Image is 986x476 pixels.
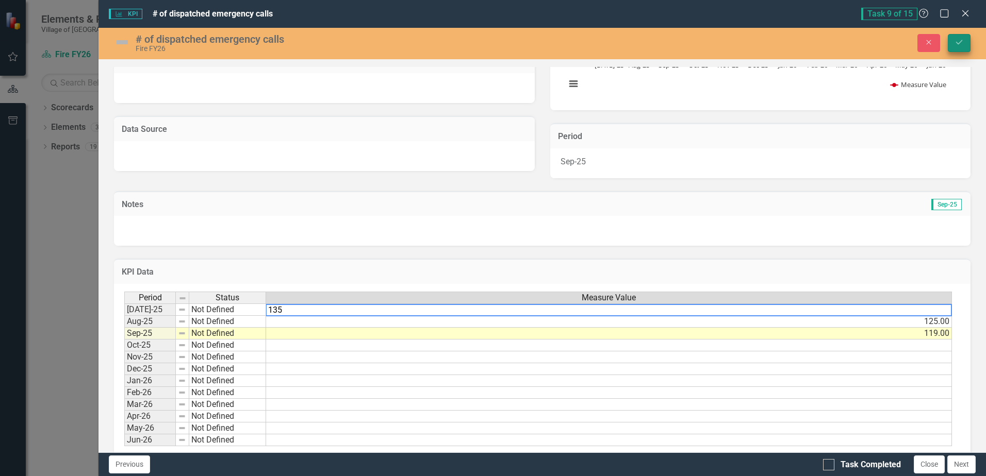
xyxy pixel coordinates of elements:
h3: Notes [122,200,465,209]
button: Next [947,455,976,473]
span: KPI [109,9,142,19]
td: Not Defined [189,363,266,375]
td: Not Defined [189,422,266,434]
img: 8DAGhfEEPCf229AAAAAElFTkSuQmCC [178,341,186,349]
td: Sep-25 [124,328,176,339]
div: Fire FY26 [136,45,596,53]
span: Task 9 of 15 [861,8,917,20]
h3: KPI Data [122,267,963,277]
img: 8DAGhfEEPCf229AAAAAElFTkSuQmCC [178,353,186,361]
img: 8DAGhfEEPCf229AAAAAElFTkSuQmCC [178,400,186,409]
td: Not Defined [189,303,266,316]
div: # of dispatched emergency calls [136,33,596,45]
td: Feb-26 [124,387,176,399]
td: Dec-25 [124,363,176,375]
td: Not Defined [189,328,266,339]
td: Apr-26 [124,411,176,422]
img: 8DAGhfEEPCf229AAAAAElFTkSuQmCC [178,377,186,385]
span: Status [216,293,239,302]
td: Not Defined [189,351,266,363]
td: Not Defined [189,316,266,328]
img: 8DAGhfEEPCf229AAAAAElFTkSuQmCC [178,294,187,302]
td: 119.00 [266,328,952,339]
td: Aug-25 [124,316,176,328]
td: Mar-26 [124,399,176,411]
h3: Data Source [122,125,527,134]
td: Not Defined [189,375,266,387]
img: 8DAGhfEEPCf229AAAAAElFTkSuQmCC [178,317,186,326]
div: Sep-25 [550,148,971,178]
td: Not Defined [189,387,266,399]
td: Not Defined [189,399,266,411]
img: 8DAGhfEEPCf229AAAAAElFTkSuQmCC [178,305,186,314]
img: 8DAGhfEEPCf229AAAAAElFTkSuQmCC [178,329,186,337]
td: Jan-26 [124,375,176,387]
span: # of dispatched emergency calls [153,9,273,19]
img: 8DAGhfEEPCf229AAAAAElFTkSuQmCC [178,412,186,420]
td: [DATE]-25 [124,303,176,316]
h3: Period [558,132,963,141]
img: 8DAGhfEEPCf229AAAAAElFTkSuQmCC [178,424,186,432]
div: Task Completed [841,459,901,471]
img: 8DAGhfEEPCf229AAAAAElFTkSuQmCC [178,388,186,397]
img: 8DAGhfEEPCf229AAAAAElFTkSuQmCC [178,436,186,444]
td: Jun-26 [124,434,176,446]
span: Period [139,293,162,302]
button: Show Measure Value [891,80,947,89]
img: Not Defined [114,34,130,50]
img: 8DAGhfEEPCf229AAAAAElFTkSuQmCC [178,365,186,373]
td: Nov-25 [124,351,176,363]
td: Not Defined [189,411,266,422]
td: Oct-25 [124,339,176,351]
span: Sep-25 [931,199,962,210]
button: View chart menu, Chart [566,77,581,91]
button: Previous [109,455,150,473]
button: Close [914,455,945,473]
span: Measure Value [582,293,636,302]
td: Not Defined [189,434,266,446]
td: 125.00 [266,316,952,328]
td: May-26 [124,422,176,434]
td: Not Defined [189,339,266,351]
